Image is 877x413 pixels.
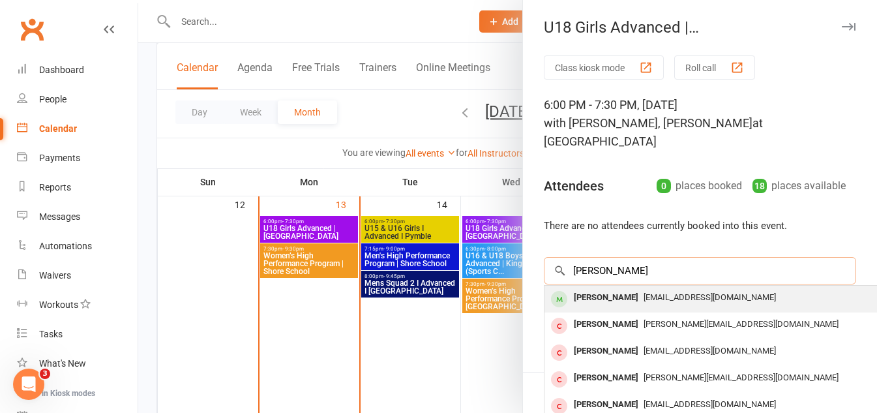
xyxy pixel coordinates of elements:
a: What's New [17,349,138,378]
a: Calendar [17,114,138,144]
button: Class kiosk mode [544,55,664,80]
div: Calendar [39,123,77,134]
button: Roll call [674,55,755,80]
a: Payments [17,144,138,173]
span: [PERSON_NAME][EMAIL_ADDRESS][DOMAIN_NAME] [644,319,839,329]
div: [PERSON_NAME] [569,315,644,334]
div: Payments [39,153,80,163]
div: Workouts [39,299,78,310]
div: 18 [752,179,767,193]
div: Dashboard [39,65,84,75]
span: [EMAIL_ADDRESS][DOMAIN_NAME] [644,346,776,356]
a: Dashboard [17,55,138,85]
a: Messages [17,202,138,232]
div: 6:00 PM - 7:30 PM, [DATE] [544,96,856,151]
div: member [551,344,567,361]
a: Automations [17,232,138,261]
div: 0 [657,179,671,193]
a: People [17,85,138,114]
a: Waivers [17,261,138,290]
div: [PERSON_NAME] [569,369,644,388]
div: Reports [39,182,71,192]
div: places available [752,177,846,195]
span: [EMAIL_ADDRESS][DOMAIN_NAME] [644,399,776,409]
div: Automations [39,241,92,251]
div: [PERSON_NAME] [569,342,644,361]
span: with [PERSON_NAME], [PERSON_NAME] [544,116,752,130]
input: Search to add attendees [544,257,856,284]
div: member [551,291,567,307]
div: member [551,371,567,388]
div: places booked [657,177,742,195]
div: U18 Girls Advanced | [GEOGRAPHIC_DATA] [523,18,877,37]
div: Tasks [39,329,63,339]
div: People [39,94,67,104]
a: Tasks [17,320,138,349]
span: [EMAIL_ADDRESS][DOMAIN_NAME] [644,292,776,302]
div: Waivers [39,270,71,281]
span: [PERSON_NAME][EMAIL_ADDRESS][DOMAIN_NAME] [644,373,839,382]
div: Messages [39,211,80,222]
a: Clubworx [16,13,48,46]
li: There are no attendees currently booked into this event. [544,218,856,234]
a: Workouts [17,290,138,320]
iframe: Intercom live chat [13,369,44,400]
div: What's New [39,358,86,369]
div: Attendees [544,177,604,195]
span: 3 [40,369,50,379]
a: Reports [17,173,138,202]
div: [PERSON_NAME] [569,288,644,307]
div: member [551,318,567,334]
